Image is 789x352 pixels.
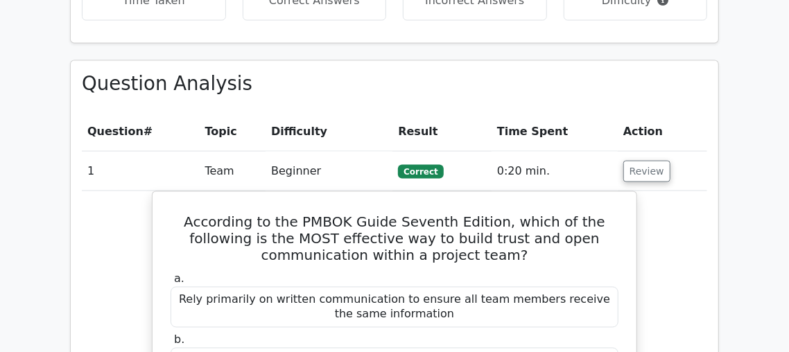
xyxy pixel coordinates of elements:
[174,272,184,285] span: a.
[82,72,707,95] h3: Question Analysis
[392,112,492,152] th: Result
[171,287,618,328] div: Rely primarily on written communication to ensure all team members receive the same information
[266,152,392,191] td: Beginner
[200,112,266,152] th: Topic
[200,152,266,191] td: Team
[82,152,200,191] td: 1
[82,112,200,152] th: #
[398,165,443,179] span: Correct
[174,333,184,346] span: b.
[492,112,618,152] th: Time Spent
[492,152,618,191] td: 0:20 min.
[618,112,707,152] th: Action
[169,214,620,264] h5: According to the PMBOK Guide Seventh Edition, which of the following is the MOST effective way to...
[266,112,392,152] th: Difficulty
[87,125,144,138] span: Question
[623,161,670,182] button: Review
